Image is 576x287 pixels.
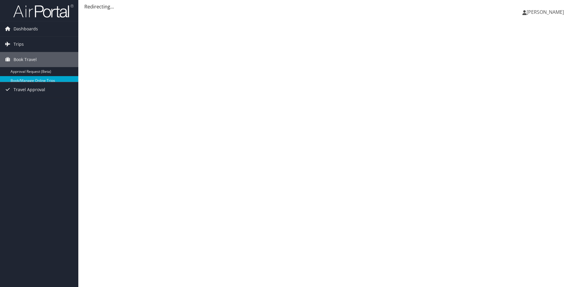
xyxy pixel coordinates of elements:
[13,4,74,18] img: airportal-logo.png
[14,21,38,36] span: Dashboards
[14,82,45,97] span: Travel Approval
[84,3,570,10] div: Redirecting...
[522,3,570,21] a: [PERSON_NAME]
[14,52,37,67] span: Book Travel
[527,9,564,15] span: [PERSON_NAME]
[14,37,24,52] span: Trips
